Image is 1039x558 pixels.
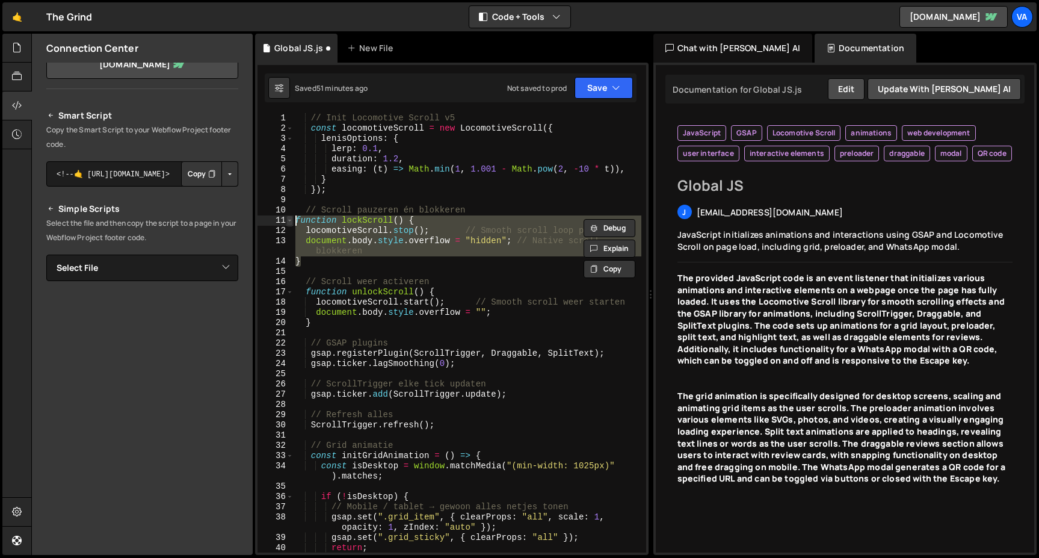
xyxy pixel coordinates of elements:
[257,349,294,359] div: 23
[469,6,570,28] button: Code + Tools
[295,83,368,93] div: Saved
[868,78,1021,100] button: Update with [PERSON_NAME] AI
[257,154,294,164] div: 5
[653,34,812,63] div: Chat with [PERSON_NAME] AI
[736,128,757,138] span: GSAP
[1011,6,1033,28] a: Va
[257,164,294,175] div: 6
[772,128,836,138] span: Locomotive Scroll
[257,297,294,308] div: 18
[257,379,294,389] div: 26
[257,215,294,226] div: 11
[46,50,238,79] a: [DOMAIN_NAME]
[46,123,238,152] p: Copy the Smart Script to your Webflow Project footer code.
[750,149,824,158] span: interactive elements
[257,123,294,134] div: 2
[257,533,294,543] div: 39
[257,134,294,144] div: 3
[46,10,92,24] div: The Grind
[575,77,633,99] button: Save
[257,195,294,205] div: 9
[46,202,238,216] h2: Simple Scripts
[181,161,238,187] div: Button group with nested dropdown
[257,113,294,123] div: 1
[257,226,294,236] div: 12
[697,206,843,218] span: [EMAIL_ADDRESS][DOMAIN_NAME]
[940,149,962,158] span: modal
[257,267,294,277] div: 15
[677,176,1013,195] h2: Global JS
[683,149,734,158] span: user interface
[257,451,294,461] div: 33
[316,83,368,93] div: 51 minutes ago
[257,441,294,451] div: 32
[46,216,238,245] p: Select the file and then copy the script to a page in your Webflow Project footer code.
[851,128,892,138] span: animations
[677,229,1004,252] span: JavaScript initializes animations and interactions using GSAP and Locomotive Scroll on page load,...
[584,240,635,258] button: Explain
[46,161,238,187] textarea: <!--🤙 [URL][DOMAIN_NAME]> <script>document.addEventListener("DOMContentLoaded", function() {funct...
[828,78,865,100] button: Edit
[889,149,924,158] span: draggable
[257,359,294,369] div: 24
[257,461,294,482] div: 34
[257,328,294,338] div: 21
[46,42,138,55] h2: Connection Center
[907,128,970,138] span: web development
[683,128,721,138] span: JavaScript
[257,236,294,256] div: 13
[181,161,222,187] button: Copy
[257,400,294,410] div: 28
[46,108,238,123] h2: Smart Script
[257,512,294,533] div: 38
[682,207,686,217] span: j
[815,34,916,63] div: Documentation
[257,318,294,328] div: 20
[257,205,294,215] div: 10
[978,149,1007,158] span: QR code
[257,502,294,512] div: 37
[257,144,294,154] div: 4
[677,390,1006,484] strong: The grid animation is specifically designed for desktop screens, scaling and animating grid items...
[2,2,32,31] a: 🤙
[257,256,294,267] div: 14
[840,149,874,158] span: preloader
[257,389,294,400] div: 27
[257,410,294,420] div: 29
[257,175,294,185] div: 7
[347,42,398,54] div: New File
[669,84,803,95] div: Documentation for Global JS.js
[257,308,294,318] div: 19
[899,6,1008,28] a: [DOMAIN_NAME]
[257,287,294,297] div: 17
[257,369,294,379] div: 25
[46,301,239,409] iframe: YouTube video player
[257,277,294,287] div: 16
[257,543,294,553] div: 40
[257,482,294,492] div: 35
[46,417,239,525] iframe: YouTube video player
[257,420,294,430] div: 30
[257,430,294,441] div: 31
[507,83,567,93] div: Not saved to prod
[257,492,294,502] div: 36
[274,42,323,54] div: Global JS.js
[584,219,635,237] button: Debug
[584,260,635,278] button: Copy
[677,272,1005,366] strong: The provided JavaScript code is an event listener that initializes various animations and interac...
[257,338,294,349] div: 22
[257,185,294,195] div: 8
